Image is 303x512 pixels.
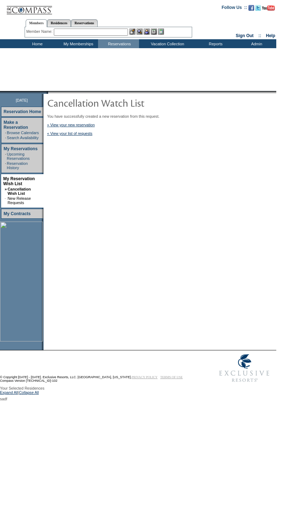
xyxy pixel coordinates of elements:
td: Reports [194,39,235,48]
img: b_edit.gif [129,29,135,35]
td: · [5,152,6,161]
b: » [5,187,7,191]
a: Reservation History [7,161,28,170]
img: View [137,29,143,35]
td: · [5,136,6,140]
a: Reservations [71,19,98,27]
a: My Reservations [4,146,37,151]
a: PRIVACY POLICY [132,375,158,379]
td: · [5,161,6,170]
a: Members [26,19,47,27]
td: Reservations [98,39,139,48]
a: Sign Out [236,33,253,38]
td: Follow Us :: [222,4,247,13]
img: Subscribe to our YouTube Channel [262,5,275,11]
img: Exclusive Resorts [212,350,276,386]
img: promoShadowLeftCorner.gif [46,91,48,94]
a: Browse Calendars [7,131,39,135]
img: b_calculator.gif [158,29,164,35]
a: Search Availability [7,136,38,140]
td: · [5,131,6,135]
a: » View your new reservation [47,123,95,127]
td: Home [16,39,57,48]
a: New Release Requests [7,196,31,205]
td: Vacation Collection [139,39,194,48]
img: Follow us on Twitter [255,5,261,11]
td: · [5,196,7,205]
a: Upcoming Reservations [7,152,30,161]
td: My Memberships [57,39,98,48]
img: Impersonate [144,29,150,35]
span: :: [258,33,261,38]
a: Make a Reservation [4,120,28,130]
a: Help [266,33,275,38]
a: TERMS OF USE [160,375,183,379]
td: Admin [235,39,276,48]
a: Become our fan on Facebook [248,7,254,11]
a: Residences [47,19,71,27]
span: You have successfully created a new reservation from this request. [47,114,159,118]
a: Collapse All [19,390,39,397]
a: My Reservation Wish List [3,176,35,186]
a: « View your list of requests [47,131,92,136]
span: [DATE] [16,98,28,102]
img: pgTtlCancellationNotification.gif [47,96,190,110]
img: Reservations [151,29,157,35]
a: Subscribe to our YouTube Channel [262,7,275,11]
img: Become our fan on Facebook [248,5,254,11]
a: Follow us on Twitter [255,7,261,11]
a: My Contracts [4,211,31,216]
div: Member Name: [26,29,54,35]
a: Reservation Home [4,109,41,114]
a: Cancellation Wish List [7,187,31,196]
img: blank.gif [48,91,49,94]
